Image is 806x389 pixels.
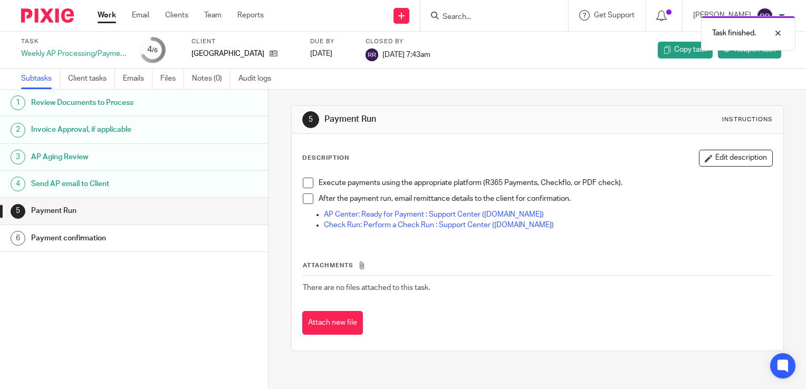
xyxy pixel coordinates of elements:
[11,231,25,246] div: 6
[756,7,773,24] img: svg%3E
[21,37,127,46] label: Task
[699,150,773,167] button: Edit description
[192,69,231,89] a: Notes (0)
[21,48,127,59] div: Weekly AP Processing/Payment
[319,193,772,204] p: After the payment run, email remittance details to the client for confirmation.
[98,10,116,21] a: Work
[366,37,430,46] label: Closed by
[160,69,184,89] a: Files
[712,28,756,38] p: Task finished.
[324,221,554,229] a: Check Run: Perform a Check Run : Support Center ([DOMAIN_NAME])
[31,149,182,165] h1: AP Aging Review
[302,111,319,128] div: 5
[303,262,353,268] span: Attachments
[191,37,297,46] label: Client
[165,10,188,21] a: Clients
[319,178,772,188] p: Execute payments using the appropriate platform (R365 Payments, Checkflo, or PDF check).
[132,10,149,21] a: Email
[310,37,352,46] label: Due by
[722,115,773,124] div: Instructions
[237,10,264,21] a: Reports
[11,177,25,191] div: 4
[11,95,25,110] div: 1
[310,48,352,59] div: [DATE]
[31,176,182,192] h1: Send AP email to Client
[191,48,264,59] p: [GEOGRAPHIC_DATA]
[302,311,363,335] button: Attach new file
[382,51,430,58] span: [DATE] 7:43am
[11,204,25,219] div: 5
[31,95,182,111] h1: Review Documents to Process
[303,284,430,291] span: There are no files attached to this task.
[147,44,158,56] div: 4
[31,122,182,138] h1: Invoice Approval, if applicable
[21,69,60,89] a: Subtasks
[238,69,279,89] a: Audit logs
[11,123,25,138] div: 2
[31,203,182,219] h1: Payment Run
[152,47,158,53] small: /6
[204,10,222,21] a: Team
[11,150,25,164] div: 3
[68,69,115,89] a: Client tasks
[324,114,560,125] h1: Payment Run
[302,154,349,162] p: Description
[21,8,74,23] img: Pixie
[366,48,378,61] img: svg%3E
[31,230,182,246] h1: Payment confirmation
[324,211,544,218] a: AP Center: Ready for Payment : Support Center ([DOMAIN_NAME])
[123,69,152,89] a: Emails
